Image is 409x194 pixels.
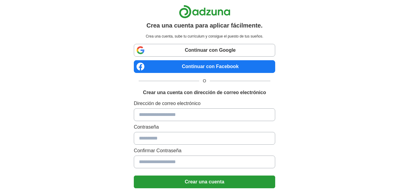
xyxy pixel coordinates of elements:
[146,34,263,38] font: Crea una cuenta, sube tu currículum y consigue el puesto de tus sueños.
[179,5,230,18] img: Logotipo de Adzuna
[185,179,224,184] font: Crear una cuenta
[134,148,181,153] font: Confirmar Contraseña
[203,78,206,83] font: O
[134,176,275,188] button: Crear una cuenta
[134,44,275,57] a: Continuar con Google
[143,90,266,95] font: Crear una cuenta con dirección de correo electrónico
[134,124,159,130] font: Contraseña
[134,101,201,106] font: Dirección de correo electrónico
[147,22,263,29] font: Crea una cuenta para aplicar fácilmente.
[182,64,239,69] font: Continuar con Facebook
[134,60,275,73] a: Continuar con Facebook
[185,48,236,53] font: Continuar con Google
